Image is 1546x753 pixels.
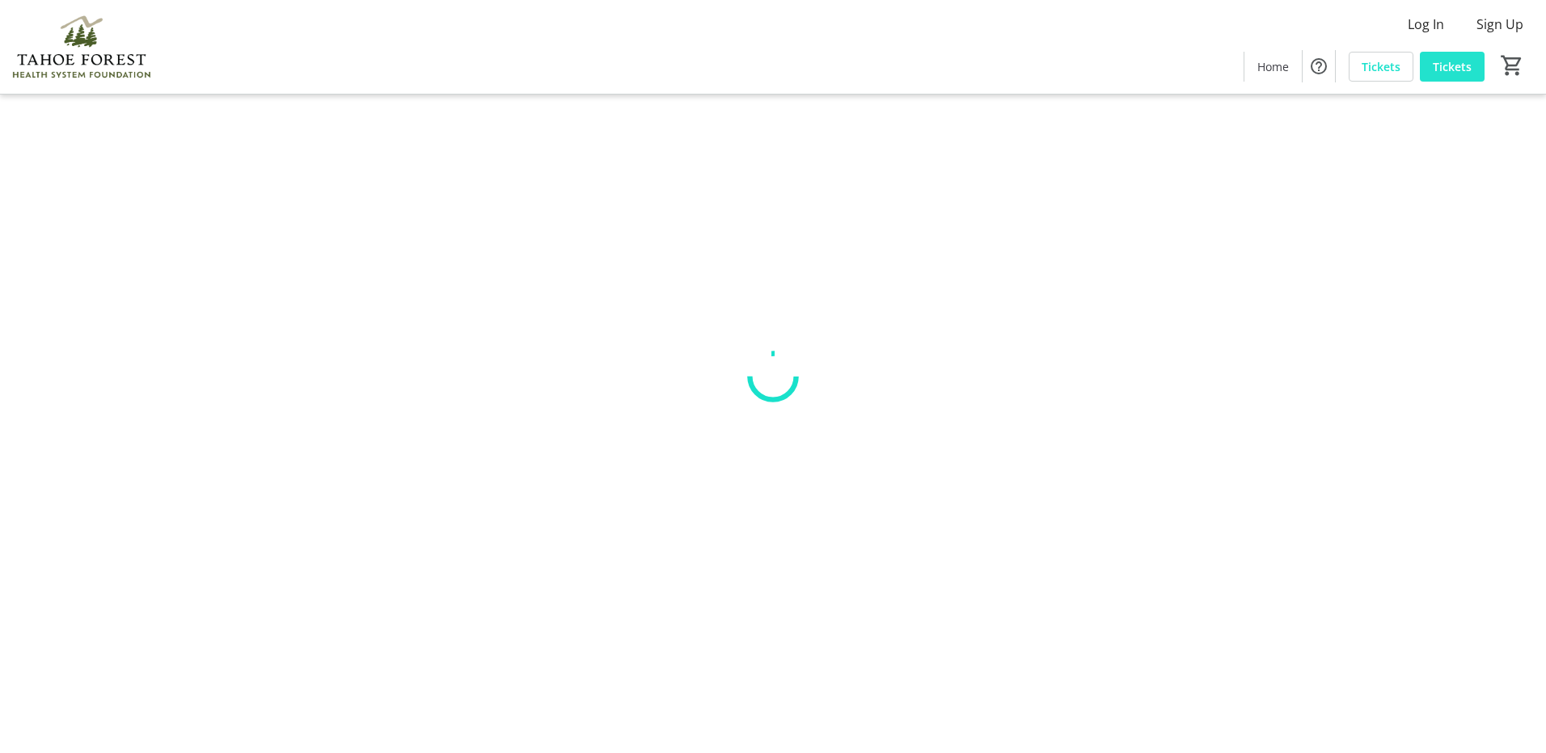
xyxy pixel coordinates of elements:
[1408,15,1444,34] span: Log In
[1303,50,1335,82] button: Help
[1244,52,1302,82] a: Home
[1362,58,1400,75] span: Tickets
[1464,11,1536,37] button: Sign Up
[1433,58,1472,75] span: Tickets
[1497,51,1527,80] button: Cart
[10,6,154,87] img: Tahoe Forest Health System Foundation's Logo
[1395,11,1457,37] button: Log In
[1349,52,1413,82] a: Tickets
[1476,15,1523,34] span: Sign Up
[1257,58,1289,75] span: Home
[1420,52,1485,82] a: Tickets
